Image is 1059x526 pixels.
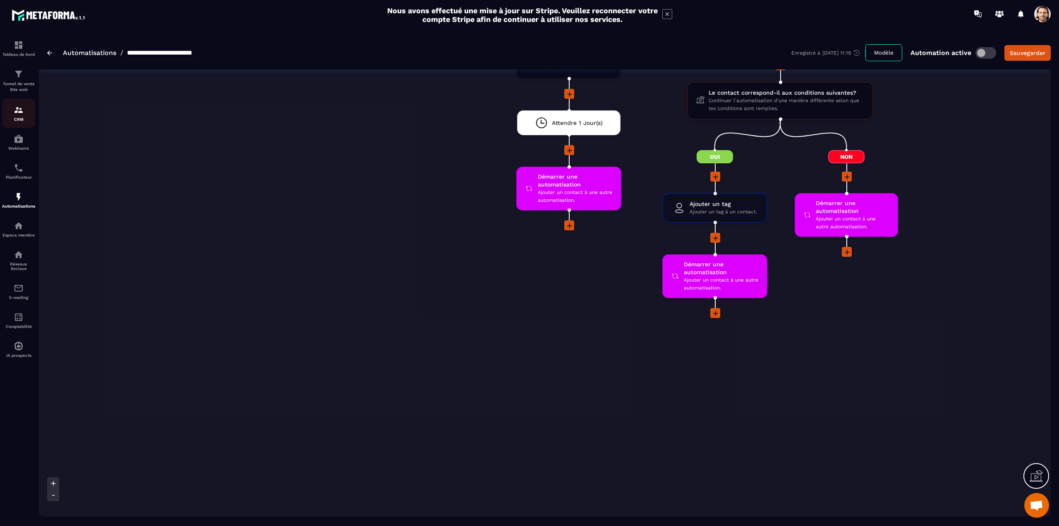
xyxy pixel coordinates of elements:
a: automationsautomationsAutomatisations [2,186,35,215]
p: Planificateur [2,175,35,179]
span: Attendre 1 Jour(s) [552,119,603,127]
img: automations [14,341,24,351]
span: / [120,49,123,57]
img: email [14,283,24,293]
button: Sauvegarder [1004,45,1051,61]
span: Continuer l'automatisation d'une manière différente selon que les conditions sont remplies. [709,97,864,112]
span: Démarrer une automatisation [684,261,759,276]
span: Ajouter un contact à une autre automatisation. [816,215,890,231]
p: Tunnel de vente Site web [2,81,35,93]
span: Ajouter un tag [690,200,757,208]
span: Démarrer une automatisation [538,173,613,189]
p: IA prospects [2,353,35,358]
span: Non [828,150,865,163]
p: E-mailing [2,295,35,300]
a: Automatisations [63,49,116,57]
img: formation [14,40,24,50]
img: logo [12,7,86,22]
a: formationformationTableau de bord [2,34,35,63]
p: Comptabilité [2,324,35,329]
a: schedulerschedulerPlanificateur [2,157,35,186]
span: Ajouter un contact à une autre automatisation. [538,189,613,204]
img: automations [14,192,24,202]
p: Automation active [910,49,971,57]
img: automations [14,134,24,144]
a: accountantaccountantComptabilité [2,306,35,335]
div: Sauvegarder [1010,49,1045,57]
img: formation [14,105,24,115]
p: Réseaux Sociaux [2,262,35,271]
span: Oui [697,150,733,163]
img: arrow [47,50,53,55]
a: formationformationCRM [2,99,35,128]
p: CRM [2,117,35,122]
div: Mở cuộc trò chuyện [1024,493,1049,518]
span: Ajouter un contact à une autre automatisation. [684,276,759,292]
a: social-networksocial-networkRéseaux Sociaux [2,244,35,277]
img: formation [14,69,24,79]
h2: Nous avons effectué une mise à jour sur Stripe. Veuillez reconnecter votre compte Stripe afin de ... [387,6,658,24]
span: Le contact correspond-il aux conditions suivantes? [709,89,864,97]
div: Enregistré à [791,49,865,57]
a: emailemailE-mailing [2,277,35,306]
p: Webinaire [2,146,35,151]
img: scheduler [14,163,24,173]
span: Ajouter un tag à un contact. [690,208,757,216]
button: Modèle [865,44,902,61]
img: accountant [14,312,24,322]
p: Automatisations [2,204,35,208]
a: automationsautomationsEspace membre [2,215,35,244]
p: Espace membre [2,233,35,237]
a: automationsautomationsWebinaire [2,128,35,157]
span: Démarrer une automatisation [816,199,890,215]
p: Tableau de bord [2,52,35,57]
a: formationformationTunnel de vente Site web [2,63,35,99]
p: [DATE] 11:19 [822,50,851,56]
img: automations [14,221,24,231]
img: social-network [14,250,24,260]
